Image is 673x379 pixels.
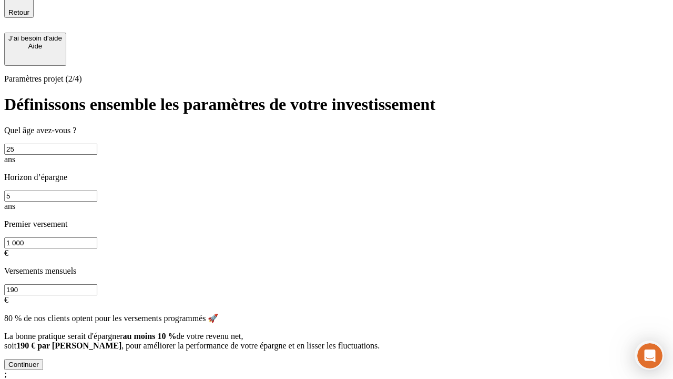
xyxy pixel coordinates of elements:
[8,42,62,50] div: Aide
[4,370,669,378] div: ;
[4,220,669,229] p: Premier versement
[4,295,8,304] span: €
[4,202,15,211] span: ans
[4,33,66,66] button: J’ai besoin d'aideAide
[4,173,669,182] p: Horizon d’épargne
[4,95,669,114] h1: Définissons ensemble les paramètres de votre investissement
[4,155,15,164] span: ans
[123,332,177,341] span: au moins 10 %
[121,341,380,350] span: , pour améliorer la performance de votre épargne et en lisser les fluctuations.
[4,74,669,84] p: Paramètres projet (2/4)
[4,359,43,370] button: Continuer
[8,34,62,42] div: J’ai besoin d'aide
[4,266,669,276] p: Versements mensuels
[4,332,123,341] span: La bonne pratique serait d'épargner
[8,8,29,16] span: Retour
[4,341,16,350] span: soit
[8,361,39,368] div: Continuer
[635,341,664,370] iframe: Intercom live chat discovery launcher
[4,248,8,257] span: €
[16,341,121,350] span: 190 € par [PERSON_NAME]
[4,126,669,135] p: Quel âge avez-vous ?
[176,332,243,341] span: de votre revenu net,
[4,313,669,323] p: 80 % de nos clients optent pour les versements programmés 🚀
[637,343,662,368] iframe: Intercom live chat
